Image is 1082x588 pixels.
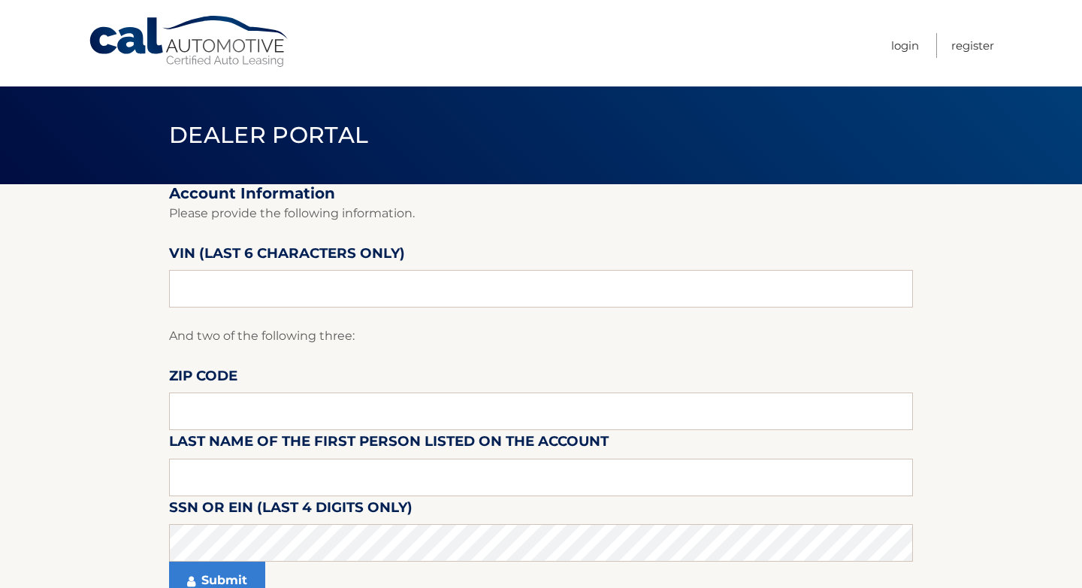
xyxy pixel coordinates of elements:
label: SSN or EIN (last 4 digits only) [169,496,413,524]
p: Please provide the following information. [169,203,913,224]
span: Dealer Portal [169,121,368,149]
a: Register [951,33,994,58]
h2: Account Information [169,184,913,203]
a: Cal Automotive [88,15,291,68]
label: VIN (last 6 characters only) [169,242,405,270]
a: Login [891,33,919,58]
label: Zip Code [169,365,237,393]
label: Last Name of the first person listed on the account [169,430,609,458]
p: And two of the following three: [169,326,913,347]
